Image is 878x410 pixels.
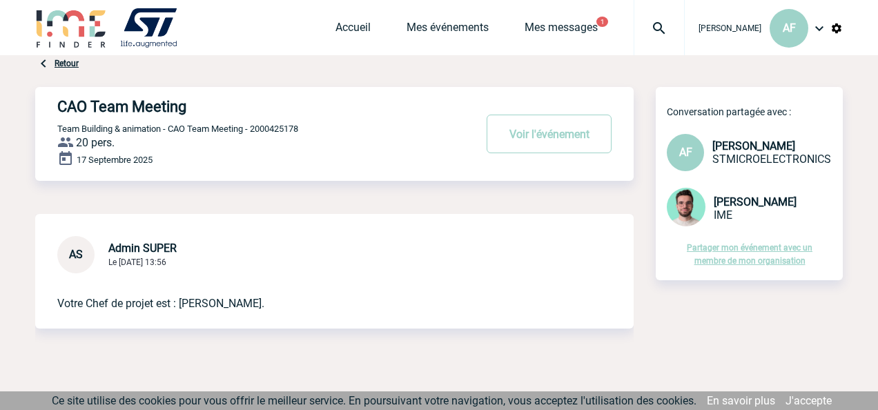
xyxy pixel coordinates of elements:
[55,59,79,68] a: Retour
[487,115,612,153] button: Voir l'événement
[667,106,843,117] p: Conversation partagée avec :
[57,98,433,115] h4: CAO Team Meeting
[407,21,489,40] a: Mes événements
[712,153,831,166] span: STMICROELECTRONICS
[687,243,812,266] a: Partager mon événement avec un membre de mon organisation
[52,394,696,407] span: Ce site utilise des cookies pour vous offrir le meilleur service. En poursuivant votre navigation...
[335,21,371,40] a: Accueil
[35,8,107,48] img: IME-Finder
[679,146,692,159] span: AF
[714,195,797,208] span: [PERSON_NAME]
[783,21,796,35] span: AF
[714,208,732,222] span: IME
[69,248,83,261] span: AS
[707,394,775,407] a: En savoir plus
[77,155,153,165] span: 17 Septembre 2025
[57,273,573,312] p: Votre Chef de projet est : [PERSON_NAME].
[596,17,608,27] button: 1
[57,124,298,134] span: Team Building & animation - CAO Team Meeting - 2000425178
[76,136,115,149] span: 20 pers.
[712,139,795,153] span: [PERSON_NAME]
[108,257,166,267] span: Le [DATE] 13:56
[108,242,177,255] span: Admin SUPER
[786,394,832,407] a: J'accepte
[525,21,598,40] a: Mes messages
[699,23,761,33] span: [PERSON_NAME]
[667,188,705,226] img: 121547-2.png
